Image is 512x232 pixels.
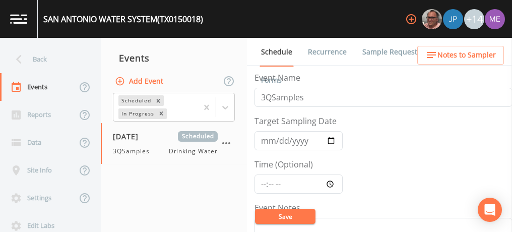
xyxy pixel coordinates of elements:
span: Scheduled [178,131,218,142]
a: Schedule [260,38,294,67]
span: Notes to Sampler [437,49,496,62]
img: d4d65db7c401dd99d63b7ad86343d265 [485,9,505,29]
label: Time (Optional) [254,158,313,170]
div: In Progress [118,108,156,119]
div: SAN ANTONIO WATER SYSTEM (TX0150018) [43,13,203,25]
span: [DATE] [113,131,146,142]
div: +14 [464,9,484,29]
img: e2d790fa78825a4bb76dcb6ab311d44c [422,9,442,29]
div: Mike Franklin [421,9,442,29]
div: Remove In Progress [156,108,167,119]
a: Forms [260,66,283,94]
label: Target Sampling Date [254,115,337,127]
div: Events [101,45,247,71]
button: Notes to Sampler [417,46,504,65]
label: Event Notes [254,202,300,214]
div: Remove Scheduled [153,95,164,106]
a: Recurrence [306,38,348,66]
a: [DATE]Scheduled3QSamplesDrinking Water [101,123,247,164]
button: Save [255,209,315,224]
span: 3QSamples [113,147,156,156]
div: Joshua gere Paul [442,9,464,29]
a: COC Details [435,38,478,66]
img: logo [10,14,27,24]
label: Event Name [254,72,300,84]
span: Drinking Water [169,147,218,156]
div: Scheduled [118,95,153,106]
a: Sample Requests [361,38,422,66]
div: Open Intercom Messenger [478,198,502,222]
button: Add Event [113,72,167,91]
img: 41241ef155101aa6d92a04480b0d0000 [443,9,463,29]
